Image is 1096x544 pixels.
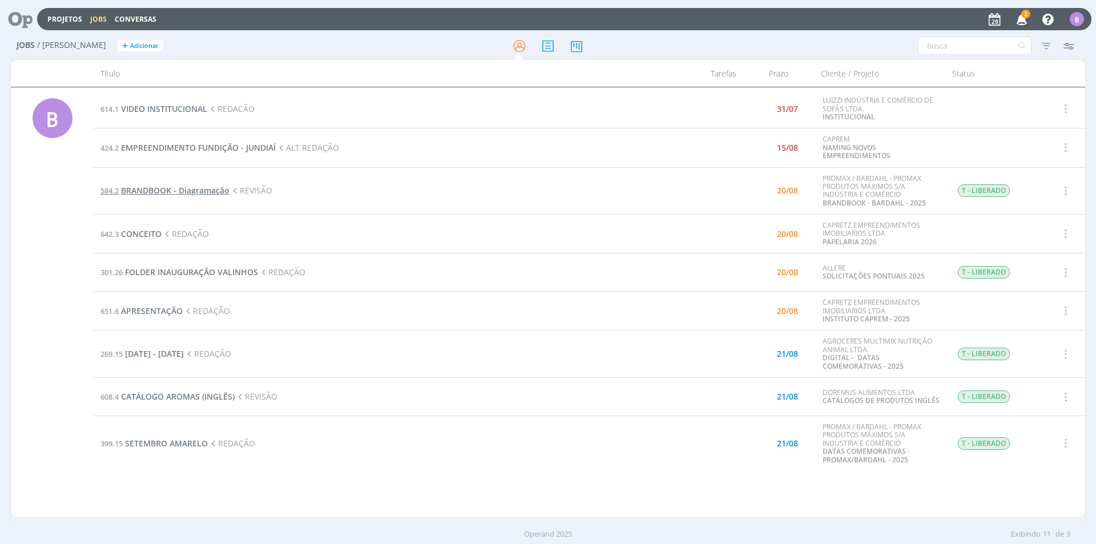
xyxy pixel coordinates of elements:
[823,237,877,247] a: PAPELARIA 2026
[823,389,940,405] div: DOREMUS ALIMENTOS LTDA
[823,337,940,370] div: AGROCERES MULTIMIX NUTRIÇÃO ANIMAL LTDA.
[47,14,82,24] a: Projetos
[777,268,798,276] div: 20/08
[100,349,123,359] span: 269.15
[121,228,162,239] span: CONCEITO
[823,143,890,160] a: NAMING NOVOS EMPREENDIMENTOS
[823,135,940,160] div: CAPREM
[208,438,255,449] span: REDAÇÃO
[276,142,339,153] span: ALT.REDAÇÃO
[100,185,229,196] a: 584.2BRANDBOOK - Diagramação
[777,440,798,448] div: 21/08
[1009,9,1033,30] button: 2
[162,228,209,239] span: REDAÇÃO
[777,187,798,195] div: 20/08
[17,41,35,50] span: Jobs
[100,306,119,316] span: 651.6
[229,185,272,196] span: REVISÃO
[125,438,208,449] span: SETEMBRO AMARELO
[958,390,1010,403] span: T - LIBERADO
[121,391,235,402] span: CATÁLOGO AROMAS (INGLÊS)
[777,105,798,113] div: 31/07
[100,438,123,449] span: 399.15
[777,350,798,358] div: 21/08
[777,307,798,315] div: 20/08
[1055,529,1064,540] span: de
[823,353,904,370] a: DIGITAL - DATAS COMEMORATIVAS - 2025
[130,42,159,50] span: Adicionar
[814,60,945,87] div: Cliente / Projeto
[823,198,926,208] a: BRANDBOOK - BARDAHL - 2025
[823,396,940,405] a: CATÁLOGOS DE PRODUTOS INGLÊS
[777,393,798,401] div: 21/08
[1011,529,1041,540] span: Exibindo
[258,267,305,277] span: REDAÇÃO
[121,142,276,153] span: EMPREENDIMENTO FUNDIÇÃO - JUNDIAÍ
[777,144,798,152] div: 15/08
[235,391,277,402] span: REVISÃO
[823,221,940,246] div: CAPRETZ EMPREENDIMENTOS IMOBILIARIOS LTDA
[743,60,814,87] div: Prazo
[33,98,72,138] div: B
[958,266,1010,279] span: T - LIBERADO
[823,299,940,323] div: CAPRETZ EMPREENDIMENTOS IMOBILIARIOS LTDA
[1070,12,1084,26] div: B
[823,446,910,464] a: DATAS COMEMORATIVAS - PROMAX/BARDAHL - 2025
[184,348,231,359] span: REDAÇÃO
[100,229,119,239] span: 642.3
[100,348,184,359] a: 269.15[DATE] - [DATE]
[100,267,258,277] a: 301.26FOLDER INAUGURAÇÃO VALINHOS
[100,267,123,277] span: 301.26
[1069,9,1085,29] button: B
[1066,529,1070,540] span: 9
[823,96,940,121] div: LUIZZI INDÚSTRIA E COMÉRCIO DE SOFÁS LTDA.
[37,41,106,50] span: / [PERSON_NAME]
[823,423,940,464] div: PROMAX / BARDAHL - PROMAX PRODUTOS MÁXIMOS S/A INDÚSTRIA E COMÉRCIO
[94,60,675,87] div: Título
[823,264,940,281] div: ALLERE
[823,314,910,324] a: INSTITUTO CAPREM - 2025
[1043,529,1051,540] span: 11
[100,391,235,402] a: 608.4CATÁLOGO AROMAS (INGLÊS)
[121,185,229,196] span: BRANDBOOK - Diagramação
[777,230,798,238] div: 20/08
[823,271,925,281] a: SOLICITAÇÕES PONTUAIS 2025
[918,37,1031,55] input: Busca
[125,267,258,277] span: FOLDER INAUGURAÇÃO VALINHOS
[100,103,207,114] a: 614.1VIDEO INSTITUCIONAL
[823,112,875,122] a: INSTITUCIONAL
[100,228,162,239] a: 642.3CONCEITO
[958,348,1010,360] span: T - LIBERADO
[111,15,160,24] button: Conversas
[121,103,207,114] span: VIDEO INSTITUCIONAL
[44,15,86,24] button: Projetos
[118,40,163,52] button: +Adicionar
[121,305,183,316] span: APRESENTAÇÃO
[100,305,183,316] a: 651.6APRESENTAÇÃO
[958,184,1010,197] span: T - LIBERADO
[100,186,119,196] span: 584.2
[1021,10,1030,18] span: 2
[87,15,110,24] button: Jobs
[125,348,184,359] span: [DATE] - [DATE]
[100,438,208,449] a: 399.15SETEMBRO AMARELO
[100,142,276,153] a: 424.2EMPREENDIMENTO FUNDIÇÃO - JUNDIAÍ
[207,103,255,114] span: REDACÃO
[100,392,119,402] span: 608.4
[115,14,156,24] a: Conversas
[122,40,128,52] span: +
[675,60,743,87] div: Tarefas
[100,104,119,114] span: 614.1
[90,14,107,24] a: Jobs
[958,437,1010,450] span: T - LIBERADO
[183,305,230,316] span: REDAÇÃO
[823,175,940,208] div: PROMAX / BARDAHL - PROMAX PRODUTOS MÁXIMOS S/A INDÚSTRIA E COMÉRCIO
[945,60,1042,87] div: Status
[100,143,119,153] span: 424.2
